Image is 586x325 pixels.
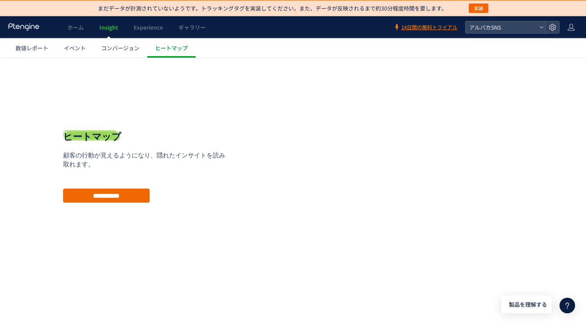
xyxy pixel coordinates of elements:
[394,24,457,31] a: 14日間の無料トライアル
[509,300,547,309] span: 製品を理解する
[401,24,457,31] span: 14日間の無料トライアル
[98,4,447,12] p: まだデータが計測されていないようです。トラッキングタグを実装してください。また、データが反映されるまで約30分程度時間を要します。
[467,21,536,33] span: アルパカSNS
[67,23,84,31] span: ホーム
[155,44,188,52] span: ヒートマップ
[474,4,483,13] span: 実装
[469,4,488,13] button: 実装
[178,23,206,31] span: ギャラリー
[63,94,231,111] p: 顧客の行動が見えるようになり、隠れたインサイトを読み取れます。
[101,44,139,52] span: コンバージョン
[16,44,48,52] span: 数値レポート
[99,23,118,31] span: Insight
[134,23,163,31] span: Experience
[64,44,86,52] span: イベント
[63,72,121,86] h1: ヒートマップ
